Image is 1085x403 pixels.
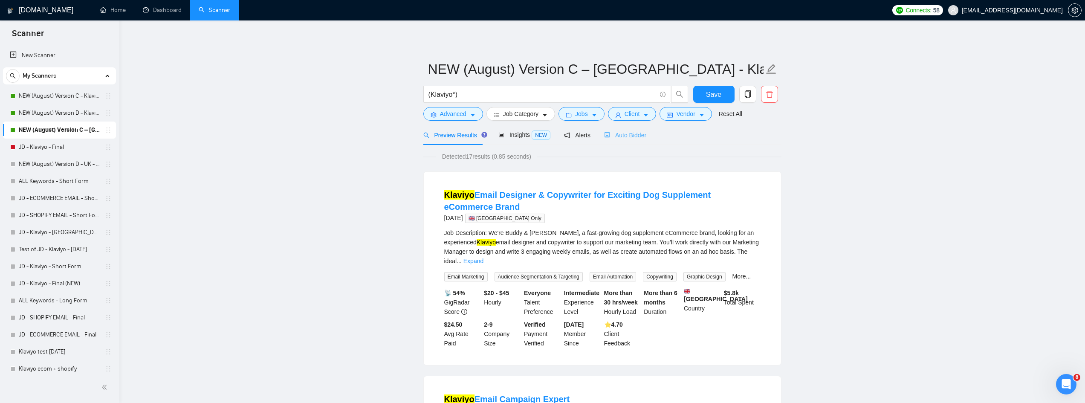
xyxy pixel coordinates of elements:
span: Email Marketing [444,272,488,281]
img: logo [7,4,13,17]
b: Verified [524,321,546,328]
span: Save [706,89,721,100]
a: ALL Keywords - Short Form [19,173,100,190]
div: Total Spent [722,288,762,316]
span: Client [625,109,640,119]
span: holder [105,365,112,372]
b: ⭐️ 4.70 [604,321,623,328]
span: Graphic Design [683,272,726,281]
b: 📡 54% [444,290,465,296]
div: Hourly [482,288,522,316]
a: New Scanner [10,47,109,64]
a: NEW (August) Version D - UK - Klaviyo [19,156,100,173]
a: homeHome [100,6,126,14]
b: Intermediate [564,290,599,296]
span: Jobs [575,109,588,119]
a: More... [732,273,751,280]
div: Member Since [562,320,602,348]
a: JD - SHOPIFY EMAIL - Final [19,309,100,326]
li: New Scanner [3,47,116,64]
span: ... [457,258,462,264]
span: delete [761,90,778,98]
span: holder [105,348,112,355]
button: Save [693,86,735,103]
div: Company Size [482,320,522,348]
span: My Scanners [23,67,56,84]
span: Advanced [440,109,466,119]
span: holder [105,280,112,287]
span: holder [105,127,112,133]
a: searchScanner [199,6,230,14]
mark: Klaviyo [444,190,475,200]
span: 🇬🇧 [GEOGRAPHIC_DATA] Only [465,214,545,223]
span: caret-down [542,112,548,118]
span: robot [604,132,610,138]
div: Client Feedback [602,320,642,348]
div: Talent Preference [522,288,562,316]
span: holder [105,331,112,338]
span: NEW [532,130,550,140]
div: Experience Level [562,288,602,316]
span: bars [494,112,500,118]
a: NEW (August) Version C - Klaviyo [19,87,100,104]
span: holder [105,195,112,202]
a: JD - Klaviyo - Final (NEW) [19,275,100,292]
span: holder [105,229,112,236]
button: barsJob Categorycaret-down [486,107,555,121]
span: Job Category [503,109,538,119]
a: setting [1068,7,1082,14]
button: userClientcaret-down [608,107,657,121]
div: Payment Verified [522,320,562,348]
span: holder [105,297,112,304]
input: Search Freelance Jobs... [428,89,656,100]
img: 🇬🇧 [684,288,690,294]
a: Reset All [719,109,742,119]
span: setting [1068,7,1081,14]
button: copy [739,86,756,103]
span: user [950,7,956,13]
span: double-left [101,383,110,391]
button: settingAdvancedcaret-down [423,107,483,121]
span: copy [740,90,756,98]
mark: Klaviyo [477,239,496,246]
span: Alerts [564,132,590,139]
b: More than 30 hrs/week [604,290,638,306]
a: JD - ECOMMERCE EMAIL - Short Form [19,190,100,207]
div: Duration [642,288,682,316]
span: user [615,112,621,118]
img: upwork-logo.png [896,7,903,14]
span: holder [105,212,112,219]
div: Country [682,288,722,316]
span: idcard [667,112,673,118]
span: info-circle [660,92,665,97]
a: Klaviyo ecom + shopify [19,360,100,377]
a: JD - SHOPIFY EMAIL - Short Form [19,207,100,224]
span: holder [105,246,112,253]
span: Preview Results [423,132,485,139]
div: [DATE] [444,213,761,223]
span: 8 [1073,374,1080,381]
a: Expand [463,258,483,264]
b: $20 - $45 [484,290,509,296]
b: [DATE] [564,321,584,328]
span: info-circle [461,309,467,315]
span: Insights [498,131,550,138]
span: holder [105,263,112,270]
span: holder [105,314,112,321]
span: Email Automation [590,272,636,281]
span: Scanner [5,27,51,45]
iframe: Intercom live chat [1056,374,1076,394]
a: NEW (August) Version C – [GEOGRAPHIC_DATA] - Klaviyo [19,122,100,139]
a: KlaviyoEmail Designer & Copywriter for Exciting Dog Supplement eCommerce Brand [444,190,711,212]
span: Audience Segmentation & Targeting [495,272,583,281]
b: $24.50 [444,321,463,328]
span: Copywriting [643,272,677,281]
span: caret-down [470,112,476,118]
span: holder [105,144,112,151]
span: search [6,73,19,79]
span: caret-down [591,112,597,118]
div: Avg Rate Paid [443,320,483,348]
a: JD - Klaviyo - Final [19,139,100,156]
a: JD - ECOMMERCE EMAIL - Final [19,326,100,343]
a: dashboardDashboard [143,6,182,14]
